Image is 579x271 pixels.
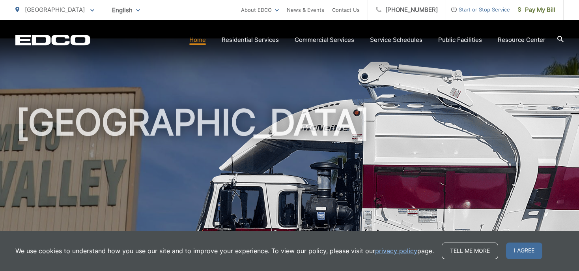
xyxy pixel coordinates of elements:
span: [GEOGRAPHIC_DATA] [25,6,85,13]
a: privacy policy [375,246,417,256]
a: EDCD logo. Return to the homepage. [15,34,90,45]
span: Pay My Bill [518,5,555,15]
a: Residential Services [222,35,279,45]
span: I agree [506,243,542,259]
a: Home [189,35,206,45]
a: About EDCO [241,5,279,15]
a: Resource Center [498,35,545,45]
a: Tell me more [442,243,498,259]
a: Contact Us [332,5,360,15]
a: Commercial Services [295,35,354,45]
a: News & Events [287,5,324,15]
p: We use cookies to understand how you use our site and to improve your experience. To view our pol... [15,246,434,256]
a: Public Facilities [438,35,482,45]
a: Service Schedules [370,35,422,45]
span: English [106,3,146,17]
